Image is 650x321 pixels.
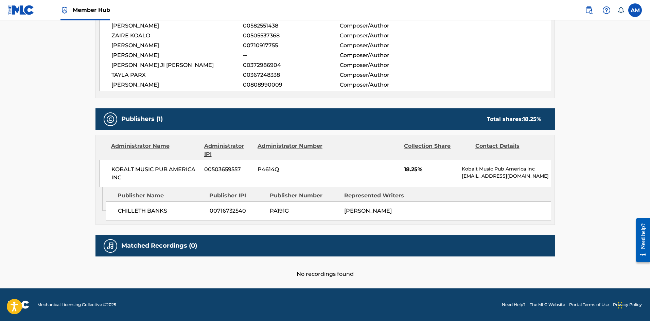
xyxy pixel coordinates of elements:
[111,51,243,59] span: [PERSON_NAME]
[502,302,526,308] a: Need Help?
[118,192,204,200] div: Publisher Name
[111,41,243,50] span: [PERSON_NAME]
[106,115,115,123] img: Publishers
[340,61,428,69] span: Composer/Author
[462,173,550,180] p: [EMAIL_ADDRESS][DOMAIN_NAME]
[462,165,550,173] p: Kobalt Music Pub America Inc
[121,242,197,250] h5: Matched Recordings (0)
[344,208,392,214] span: [PERSON_NAME]
[270,192,339,200] div: Publisher Number
[118,207,205,215] span: CHILLETH BANKS
[8,5,34,15] img: MLC Logo
[602,6,611,14] img: help
[111,22,243,30] span: [PERSON_NAME]
[243,41,339,50] span: 00710917755
[340,41,428,50] span: Composer/Author
[569,302,609,308] a: Portal Terms of Use
[340,51,428,59] span: Composer/Author
[204,142,252,158] div: Administrator IPI
[340,32,428,40] span: Composer/Author
[111,142,199,158] div: Administrator Name
[585,6,593,14] img: search
[243,51,339,59] span: --
[340,22,428,30] span: Composer/Author
[121,115,163,123] h5: Publishers (1)
[210,207,265,215] span: 00716732540
[616,288,650,321] iframe: Chat Widget
[344,192,414,200] div: Represented Writers
[243,32,339,40] span: 00505537368
[111,81,243,89] span: [PERSON_NAME]
[487,115,541,123] div: Total shares:
[340,71,428,79] span: Composer/Author
[628,3,642,17] div: User Menu
[618,295,622,316] div: Drag
[530,302,565,308] a: The MLC Website
[8,301,29,309] img: logo
[243,22,339,30] span: 00582551438
[270,207,339,215] span: PA191G
[404,142,470,158] div: Collection Share
[95,256,555,278] div: No recordings found
[617,7,624,14] div: Notifications
[523,116,541,122] span: 18.25 %
[613,302,642,308] a: Privacy Policy
[60,6,69,14] img: Top Rightsholder
[258,142,323,158] div: Administrator Number
[600,3,613,17] div: Help
[111,32,243,40] span: ZAIRE KOALO
[243,71,339,79] span: 00367248338
[106,242,115,250] img: Matched Recordings
[340,81,428,89] span: Composer/Author
[204,165,252,174] span: 00503659557
[37,302,116,308] span: Mechanical Licensing Collective © 2025
[111,71,243,79] span: TAYLA PARX
[631,213,650,268] iframe: Resource Center
[258,165,323,174] span: P4614Q
[243,61,339,69] span: 00372986904
[475,142,541,158] div: Contact Details
[209,192,265,200] div: Publisher IPI
[404,165,457,174] span: 18.25%
[582,3,596,17] a: Public Search
[111,61,243,69] span: [PERSON_NAME] JI [PERSON_NAME]
[73,6,110,14] span: Member Hub
[111,165,199,182] span: KOBALT MUSIC PUB AMERICA INC
[243,81,339,89] span: 00808990009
